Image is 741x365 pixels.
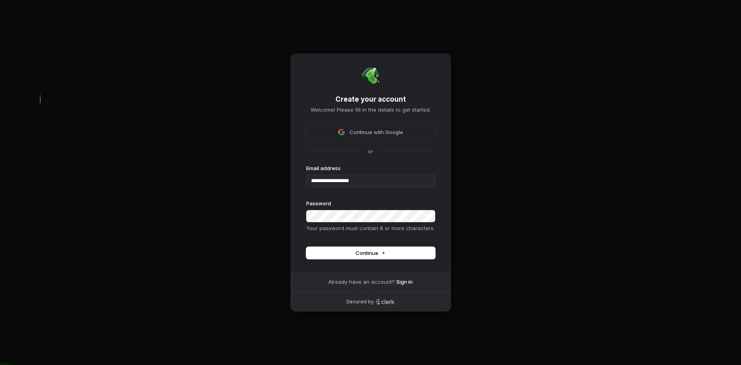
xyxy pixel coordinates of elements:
[306,106,435,113] p: Welcome! Please fill in the details to get started.
[418,211,434,221] button: Show password
[396,278,413,285] a: Sign in
[349,128,403,136] span: Continue with Google
[306,126,435,138] button: Sign in with GoogleContinue with Google
[306,200,331,207] label: Password
[338,129,345,135] img: Sign in with Google
[328,278,395,285] span: Already have an account?
[306,164,341,172] label: Email address
[306,247,435,259] button: Continue
[346,299,374,305] p: Secured by
[368,148,373,155] p: or
[361,66,380,85] img: Jello SEO
[306,225,435,232] p: Your password must contain 8 or more characters.
[306,95,435,104] h1: Create your account
[376,299,395,305] a: Clerk logo
[355,249,386,257] span: Continue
